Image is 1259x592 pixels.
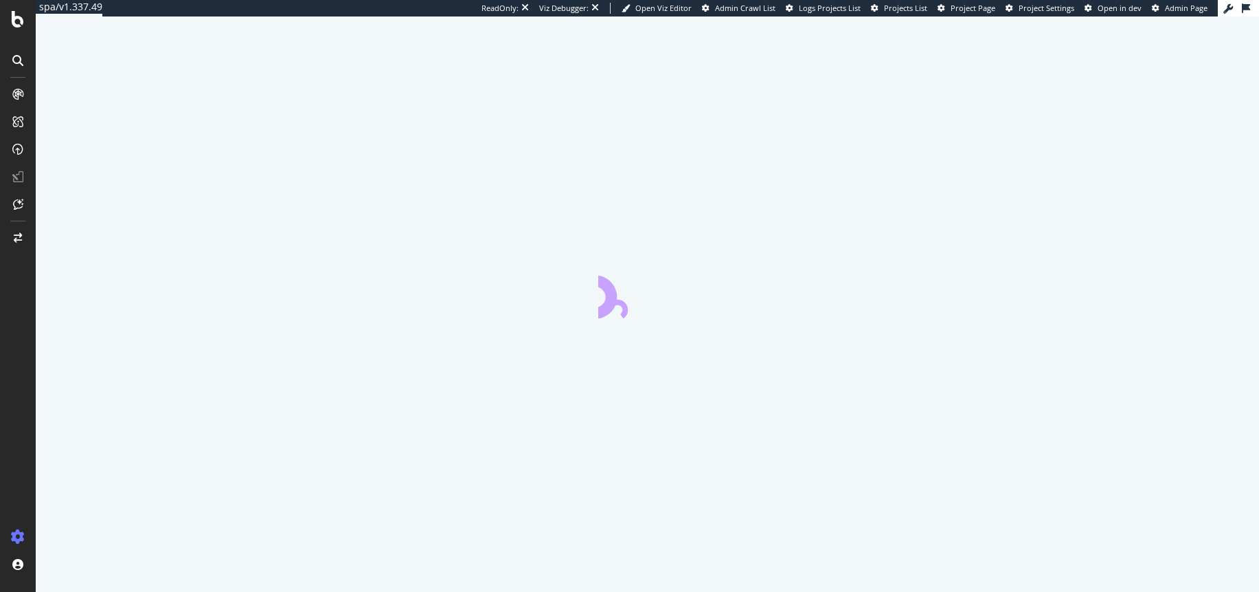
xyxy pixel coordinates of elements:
[1098,3,1142,13] span: Open in dev
[702,3,775,14] a: Admin Crawl List
[786,3,861,14] a: Logs Projects List
[622,3,692,14] a: Open Viz Editor
[1006,3,1074,14] a: Project Settings
[1019,3,1074,13] span: Project Settings
[635,3,692,13] span: Open Viz Editor
[539,3,589,14] div: Viz Debugger:
[481,3,519,14] div: ReadOnly:
[799,3,861,13] span: Logs Projects List
[884,3,927,13] span: Projects List
[938,3,995,14] a: Project Page
[951,3,995,13] span: Project Page
[598,269,697,318] div: animation
[1085,3,1142,14] a: Open in dev
[715,3,775,13] span: Admin Crawl List
[1152,3,1207,14] a: Admin Page
[871,3,927,14] a: Projects List
[1165,3,1207,13] span: Admin Page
